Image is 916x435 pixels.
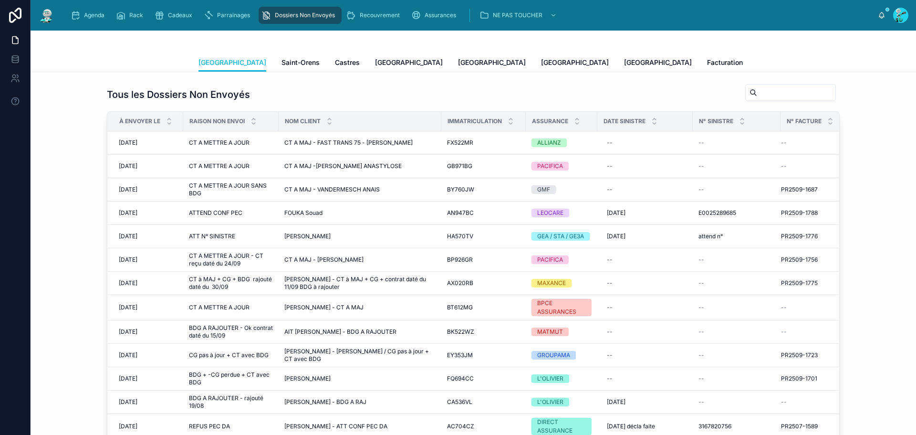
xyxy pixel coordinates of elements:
[284,256,436,264] a: CT A MAJ - [PERSON_NAME]
[119,423,137,430] span: [DATE]
[119,256,137,264] span: [DATE]
[198,58,266,67] span: [GEOGRAPHIC_DATA]
[447,233,520,240] a: HA570TV
[781,279,818,287] span: PR2509-1775
[119,233,177,240] a: [DATE]
[189,423,273,430] a: REFUS PEC DA
[607,304,613,311] div: --
[604,117,645,125] span: Date Sinistre
[129,11,143,19] span: Rack
[537,299,586,316] div: BPCE ASSURANCES
[189,139,250,147] span: CT A METTRE A JOUR
[119,209,177,217] a: [DATE]
[603,371,687,386] a: --
[284,256,364,264] span: CT A MAJ - [PERSON_NAME]
[698,375,704,382] span: --
[781,139,842,147] a: --
[698,139,704,147] span: --
[284,328,436,336] a: AIT [PERSON_NAME] - BDG A RAJOUTER
[699,117,733,125] span: N° Sinistre
[447,186,520,193] a: BY760JW
[284,304,364,311] span: [PERSON_NAME] - CT A MAJ
[275,11,335,19] span: Dossiers Non Envoyés
[284,304,436,311] a: [PERSON_NAME] - CT A MAJ
[607,162,613,170] div: --
[284,423,387,430] span: [PERSON_NAME] - ATT CONF PEC DA
[698,233,775,240] a: attend n°
[284,233,436,240] a: [PERSON_NAME]
[698,351,775,359] a: --
[189,252,273,267] span: CT A METTRE A JOUR - CT reçu daté du 24/09
[537,255,563,264] div: PACIFICA
[119,328,137,336] span: [DATE]
[531,374,592,383] a: L'OLIVIER
[698,375,775,382] a: --
[698,423,731,430] span: 3167820756
[447,423,474,430] span: AC704CZ
[781,375,817,382] span: PR2509-1701
[537,418,586,435] div: DIRECT ASSURANCE
[284,423,436,430] a: [PERSON_NAME] - ATT CONF PEC DA
[84,11,104,19] span: Agenda
[447,398,520,406] a: CA536VL
[447,328,520,336] a: BK522WZ
[781,304,842,311] a: --
[541,58,609,67] span: [GEOGRAPHIC_DATA]
[189,324,273,340] a: BDG A RAJOUTER - Ok contrat daté du 15/09
[781,423,818,430] span: PR2507-1589
[284,209,436,217] a: FOUKA Souad
[447,139,473,147] span: FX522MR
[698,328,704,336] span: --
[284,276,436,291] a: [PERSON_NAME] - CT à MAJ + CG + contrat daté du 11/09 BDG à rajouter
[707,54,743,73] a: Facturation
[607,139,613,147] div: --
[189,371,273,386] a: BDG + -CG perdue + CT avec BDG
[447,186,474,193] span: BY760JW
[781,209,818,217] span: PR2509-1788
[119,186,177,193] a: [DATE]
[447,328,474,336] span: BK522WZ
[531,255,592,264] a: PACIFICA
[531,328,592,336] a: MATMUT
[447,375,474,382] span: FQ694CC
[447,351,520,359] a: EY353JM
[698,139,775,147] a: --
[781,139,787,147] span: --
[531,138,592,147] a: ALLIANZ
[284,186,436,193] a: CT A MAJ - VANDERMESCH ANAIS
[698,233,723,240] span: attend n°
[781,398,787,406] span: --
[698,186,775,193] a: --
[284,186,380,193] span: CT A MAJ - VANDERMESCH ANAIS
[284,139,413,147] span: CT A MAJ - FAST TRANS 75 - [PERSON_NAME]
[189,162,250,170] span: CT A METTRE A JOUR
[119,375,137,382] span: [DATE]
[189,304,250,311] span: CT A METTRE A JOUR
[603,300,687,315] a: --
[781,256,842,264] a: PR2509-1756
[603,205,687,221] a: [DATE]
[284,398,366,406] span: [PERSON_NAME] - BDG A RAJ
[447,162,520,170] a: GB971BG
[447,233,473,240] span: HA570TV
[698,162,775,170] a: --
[119,351,137,359] span: [DATE]
[781,233,842,240] a: PR2509-1776
[781,186,818,193] span: PR2509-1687
[607,209,625,217] span: [DATE]
[425,11,456,19] span: Assurances
[698,351,704,359] span: --
[781,186,842,193] a: PR2509-1687
[189,182,273,197] a: CT A METTRE A JOUR SANS BDG
[284,162,402,170] span: CT A MAJ -[PERSON_NAME] ANASTYLOSE
[119,139,177,147] a: [DATE]
[458,58,526,67] span: [GEOGRAPHIC_DATA]
[603,276,687,291] a: --
[119,351,177,359] a: [DATE]
[781,423,842,430] a: PR2507-1589
[458,54,526,73] a: [GEOGRAPHIC_DATA]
